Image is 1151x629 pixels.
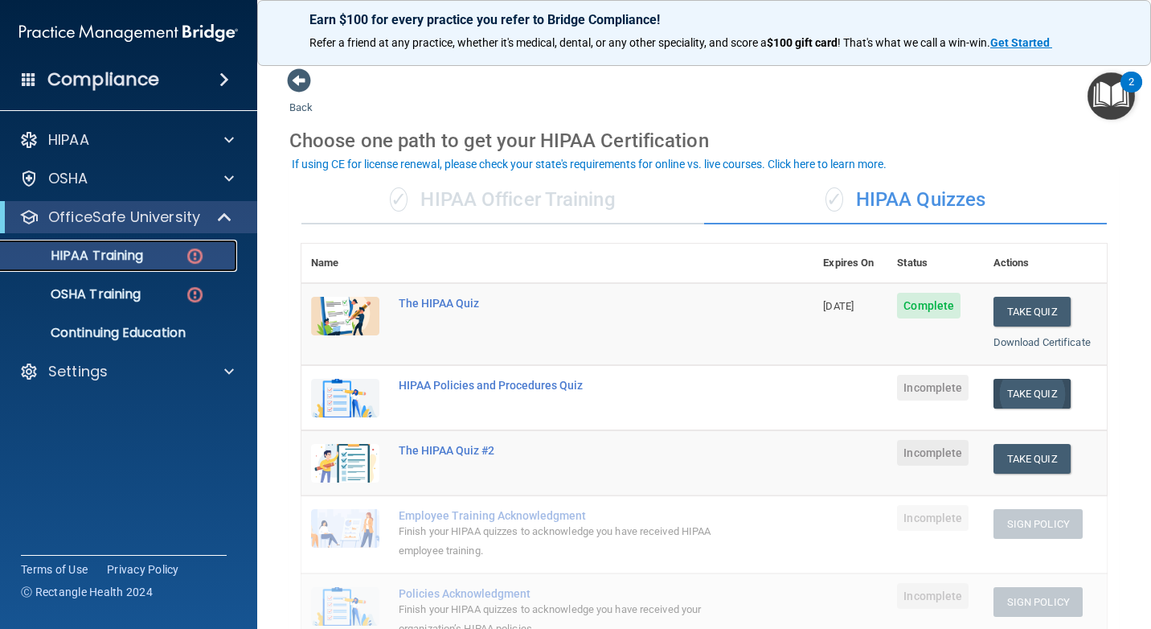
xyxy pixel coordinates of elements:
[301,176,704,224] div: HIPAA Officer Training
[993,509,1083,539] button: Sign Policy
[399,587,733,600] div: Policies Acknowledgment
[704,176,1107,224] div: HIPAA Quizzes
[897,583,969,609] span: Incomplete
[289,117,1119,164] div: Choose one path to get your HIPAA Certification
[897,505,969,531] span: Incomplete
[897,375,969,401] span: Incomplete
[993,379,1071,409] button: Take Quiz
[399,522,733,561] div: Finish your HIPAA quizzes to acknowledge you have received HIPAA employee training.
[10,248,143,264] p: HIPAA Training
[399,379,733,392] div: HIPAA Policies and Procedures Quiz
[1088,72,1135,120] button: Open Resource Center, 2 new notifications
[292,158,887,170] div: If using CE for license renewal, please check your state's requirements for online vs. live cours...
[19,169,234,188] a: OSHA
[767,36,838,49] strong: $100 gift card
[107,561,179,578] a: Privacy Policy
[813,244,887,283] th: Expires On
[990,36,1050,49] strong: Get Started
[47,68,159,91] h4: Compliance
[21,561,88,578] a: Terms of Use
[897,440,969,466] span: Incomplete
[185,285,205,305] img: danger-circle.6113f641.png
[19,130,234,150] a: HIPAA
[993,444,1071,474] button: Take Quiz
[990,36,1052,49] a: Get Started
[185,246,205,266] img: danger-circle.6113f641.png
[825,187,843,212] span: ✓
[993,587,1083,617] button: Sign Policy
[301,244,389,283] th: Name
[390,187,408,212] span: ✓
[10,286,141,302] p: OSHA Training
[48,362,108,381] p: Settings
[21,584,153,600] span: Ⓒ Rectangle Health 2024
[48,130,89,150] p: HIPAA
[19,208,233,227] a: OfficeSafe University
[399,297,733,310] div: The HIPAA Quiz
[887,244,983,283] th: Status
[289,156,889,172] button: If using CE for license renewal, please check your state's requirements for online vs. live cours...
[993,297,1071,327] button: Take Quiz
[984,244,1107,283] th: Actions
[399,444,733,457] div: The HIPAA Quiz #2
[1128,82,1134,103] div: 2
[48,169,88,188] p: OSHA
[309,36,767,49] span: Refer a friend at any practice, whether it's medical, dental, or any other speciality, and score a
[19,17,238,49] img: PMB logo
[10,325,230,341] p: Continuing Education
[48,208,200,227] p: OfficeSafe University
[19,362,234,381] a: Settings
[289,82,313,113] a: Back
[309,12,1099,27] p: Earn $100 for every practice you refer to Bridge Compliance!
[897,293,961,319] span: Complete
[838,36,990,49] span: ! That's what we call a win-win.
[823,300,854,312] span: [DATE]
[399,509,733,522] div: Employee Training Acknowledgment
[993,336,1091,348] a: Download Certificate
